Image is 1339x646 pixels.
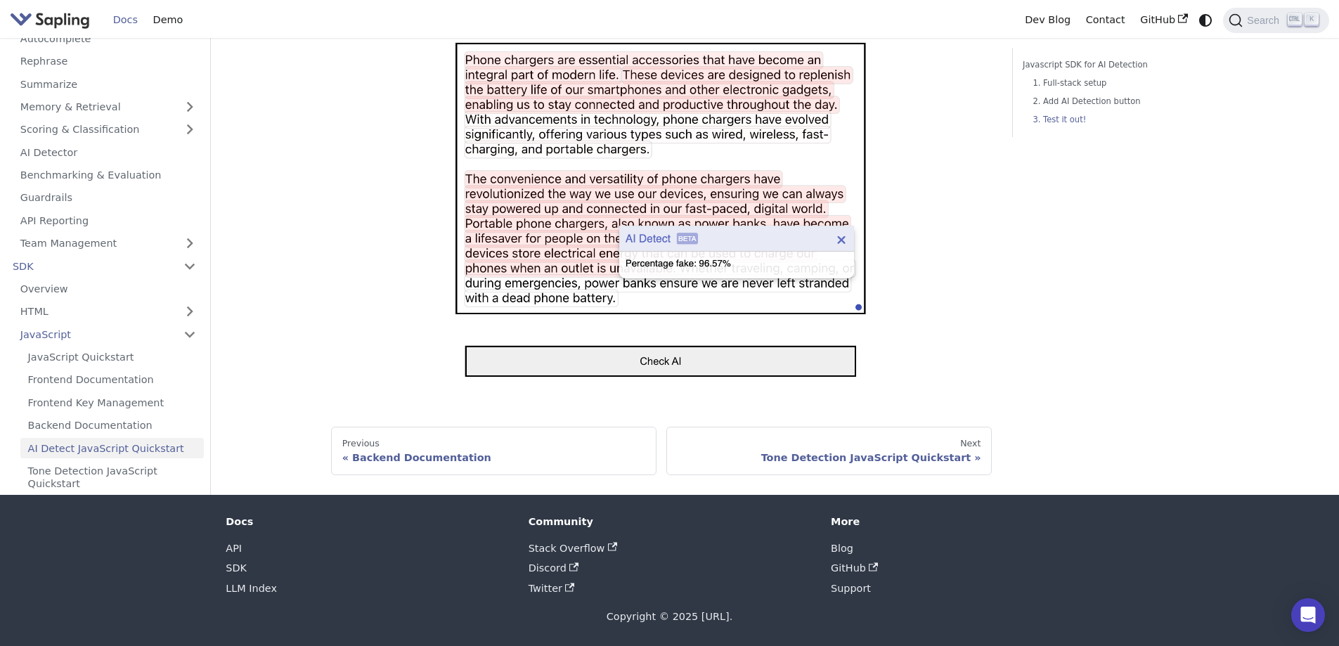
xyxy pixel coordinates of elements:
a: Frontend Key Management [20,393,204,413]
img: ai_detect_sdk_2.png [447,31,877,389]
kbd: K [1305,13,1319,26]
a: Memory & Retrieval [13,97,204,117]
span: Search [1243,15,1288,26]
a: Guardrails [13,188,204,208]
a: Summarize [13,75,204,95]
a: GitHub [1132,9,1195,31]
a: JavaScript [13,325,204,345]
a: PreviousBackend Documentation [331,427,656,474]
button: Search (Ctrl+K) [1223,8,1328,33]
div: Backend Documentation [342,451,646,464]
a: Team Management [13,233,204,254]
a: Twitter [529,583,575,594]
a: GitHub [831,562,879,574]
div: More [831,515,1113,528]
a: AI Detect JavaScript Quickstart [20,439,204,459]
a: Backend Documentation [20,415,204,436]
a: SDK [5,257,176,277]
a: Docs [105,9,145,31]
img: Sapling.ai [10,10,90,30]
a: API Reporting [13,211,204,231]
a: JavaScript Quickstart [20,347,204,368]
button: Collapse sidebar category 'SDK' [176,257,204,277]
a: Support [831,583,871,594]
a: 1. Full-stack setup [1033,77,1208,90]
a: API [226,543,242,554]
a: LLM Index [226,583,277,594]
a: Discord [529,562,579,574]
a: SDK [226,562,247,574]
a: Dev Blog [1017,9,1078,31]
a: Blog [831,543,853,554]
a: Scoring & Classification [13,119,204,140]
nav: Docs pages [331,427,992,474]
div: Previous [342,438,646,449]
a: 3. Test it out! [1033,113,1208,127]
a: Contact [1078,9,1133,31]
a: Javascript SDK for AI Detection [1023,58,1213,72]
a: Benchmarking & Evaluation [13,165,204,186]
a: 2. Add AI Detection button [1033,95,1208,108]
a: Stack Overflow [529,543,617,554]
a: Sapling.ai [10,10,95,30]
div: Tone Detection JavaScript Quickstart [678,451,981,464]
button: Switch between dark and light mode (currently system mode) [1196,10,1216,30]
div: Open Intercom Messenger [1291,598,1325,632]
a: NextTone Detection JavaScript Quickstart [666,427,992,474]
a: Frontend Documentation [20,370,204,390]
div: Docs [226,515,508,528]
div: Next [678,438,981,449]
a: AI Detector [13,143,204,163]
a: Demo [145,9,190,31]
a: Autocomplete [13,29,204,49]
div: Copyright © 2025 [URL]. [226,609,1113,626]
div: Community [529,515,811,528]
a: HTML [13,302,204,322]
a: Rephrase [13,51,204,72]
a: Overview [13,279,204,299]
a: Tone Detection JavaScript Quickstart [20,461,204,494]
